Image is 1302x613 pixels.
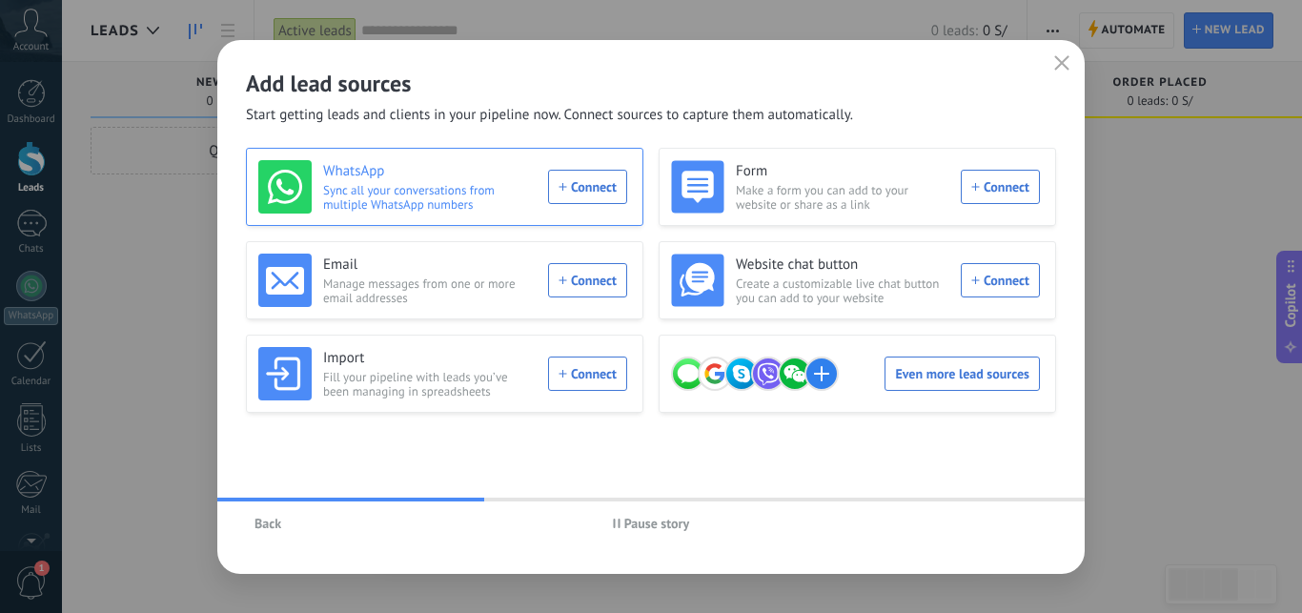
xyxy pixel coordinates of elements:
[736,255,949,275] h3: Website chat button
[246,509,290,538] button: Back
[323,255,537,275] h3: Email
[323,183,537,212] span: Sync all your conversations from multiple WhatsApp numbers
[624,517,690,530] span: Pause story
[323,349,537,368] h3: Import
[736,162,949,181] h3: Form
[246,106,853,125] span: Start getting leads and clients in your pipeline now. Connect sources to capture them automatically.
[254,517,281,530] span: Back
[323,276,537,305] span: Manage messages from one or more email addresses
[323,370,537,398] span: Fill your pipeline with leads you’ve been managing in spreadsheets
[323,162,537,181] h3: WhatsApp
[246,69,1056,98] h2: Add lead sources
[604,509,699,538] button: Pause story
[736,183,949,212] span: Make a form you can add to your website or share as a link
[736,276,949,305] span: Create a customizable live chat button you can add to your website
